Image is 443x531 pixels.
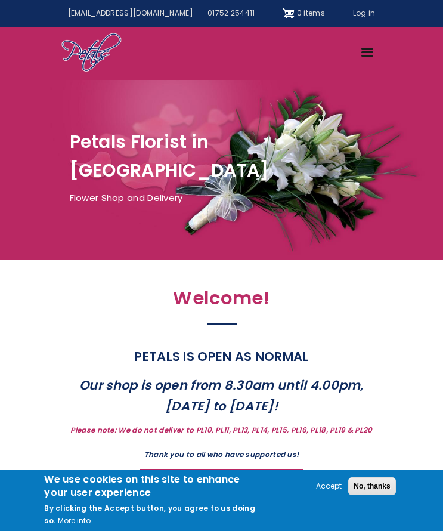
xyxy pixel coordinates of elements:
[70,288,374,316] h2: Welcome!
[283,4,295,23] img: Shopping cart
[44,503,255,526] p: By clicking the Accept button, you agree to us doing so.
[61,4,200,23] a: [EMAIL_ADDRESS][DOMAIN_NAME]
[61,32,122,74] img: Home
[348,477,395,496] button: No, thanks
[200,4,262,23] a: 01752 254411
[134,348,308,365] strong: PETALS IS OPEN AS NORMAL
[140,469,303,479] strong: ** Please support your local Businesses! **
[79,376,364,415] strong: Our shop is open from 8.30am until 4.00pm, [DATE] to [DATE]!
[346,4,383,23] a: Log in
[144,449,299,459] strong: Thank you to all who have supported us!
[70,129,269,183] span: Petals Florist in [GEOGRAPHIC_DATA]
[283,4,324,23] a: Shopping cart 0 items
[70,190,374,206] p: Flower Shop and Delivery
[311,480,346,493] button: Accept
[297,8,325,18] span: 0 items
[44,473,257,500] h2: We use cookies on this site to enhance your user experience
[58,515,91,527] button: More info
[70,425,372,435] strong: Please note: We do not deliver to PL10, PL11, PL13, PL14, PL15, PL16, PL18, PL19 & PL20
